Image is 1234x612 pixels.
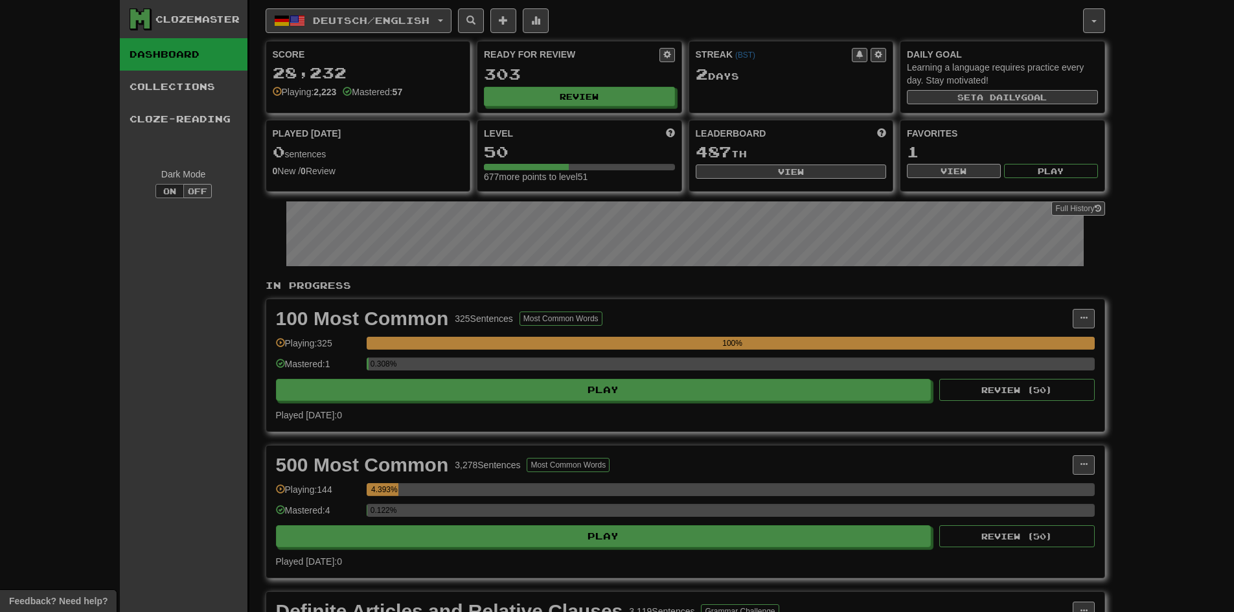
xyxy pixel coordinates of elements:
button: Most Common Words [527,458,610,472]
button: Review (50) [939,379,1095,401]
div: 3,278 Sentences [455,459,520,471]
div: Score [273,48,464,61]
span: Deutsch / English [313,15,429,26]
div: 100% [371,337,1095,350]
span: This week in points, UTC [877,127,886,140]
button: Search sentences [458,8,484,33]
a: Collections [120,71,247,103]
button: View [907,164,1001,178]
strong: 0 [273,166,278,176]
div: Ready for Review [484,48,659,61]
span: Played [DATE]: 0 [276,556,342,567]
button: View [696,164,887,179]
button: Seta dailygoal [907,90,1098,104]
div: Playing: 144 [276,483,360,504]
strong: 57 [393,87,403,97]
button: Review (50) [939,525,1095,547]
button: Most Common Words [520,312,602,326]
div: Playing: 325 [276,337,360,358]
div: Mastered: [343,85,402,98]
button: Deutsch/English [266,8,451,33]
div: Learning a language requires practice every day. Stay motivated! [907,61,1098,87]
span: a daily [977,93,1021,102]
div: Clozemaster [155,13,240,26]
div: Playing: [273,85,337,98]
span: Level [484,127,513,140]
div: Dark Mode [130,168,238,181]
button: Play [276,379,931,401]
div: Day s [696,66,887,83]
a: Full History [1051,201,1104,216]
span: 0 [273,142,285,161]
span: Open feedback widget [9,595,108,607]
div: Mastered: 4 [276,504,360,525]
span: 2 [696,65,708,83]
div: 28,232 [273,65,464,81]
button: Add sentence to collection [490,8,516,33]
div: Streak [696,48,852,61]
a: (BST) [735,51,755,60]
a: Dashboard [120,38,247,71]
div: Mastered: 1 [276,357,360,379]
div: 677 more points to level 51 [484,170,675,183]
span: Leaderboard [696,127,766,140]
div: 1 [907,144,1098,160]
button: Review [484,87,675,106]
p: In Progress [266,279,1105,292]
button: Off [183,184,212,198]
div: 303 [484,66,675,82]
button: On [155,184,184,198]
strong: 0 [301,166,306,176]
div: th [696,144,887,161]
span: Played [DATE]: 0 [276,410,342,420]
div: New / Review [273,164,464,177]
div: 500 Most Common [276,455,449,475]
span: Score more points to level up [666,127,675,140]
div: Daily Goal [907,48,1098,61]
strong: 2,223 [314,87,336,97]
div: sentences [273,144,464,161]
div: 50 [484,144,675,160]
div: 325 Sentences [455,312,513,325]
span: Played [DATE] [273,127,341,140]
button: Play [276,525,931,547]
button: Play [1004,164,1098,178]
span: 487 [696,142,731,161]
button: More stats [523,8,549,33]
a: Cloze-Reading [120,103,247,135]
div: 4.393% [371,483,398,496]
div: 100 Most Common [276,309,449,328]
div: Favorites [907,127,1098,140]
